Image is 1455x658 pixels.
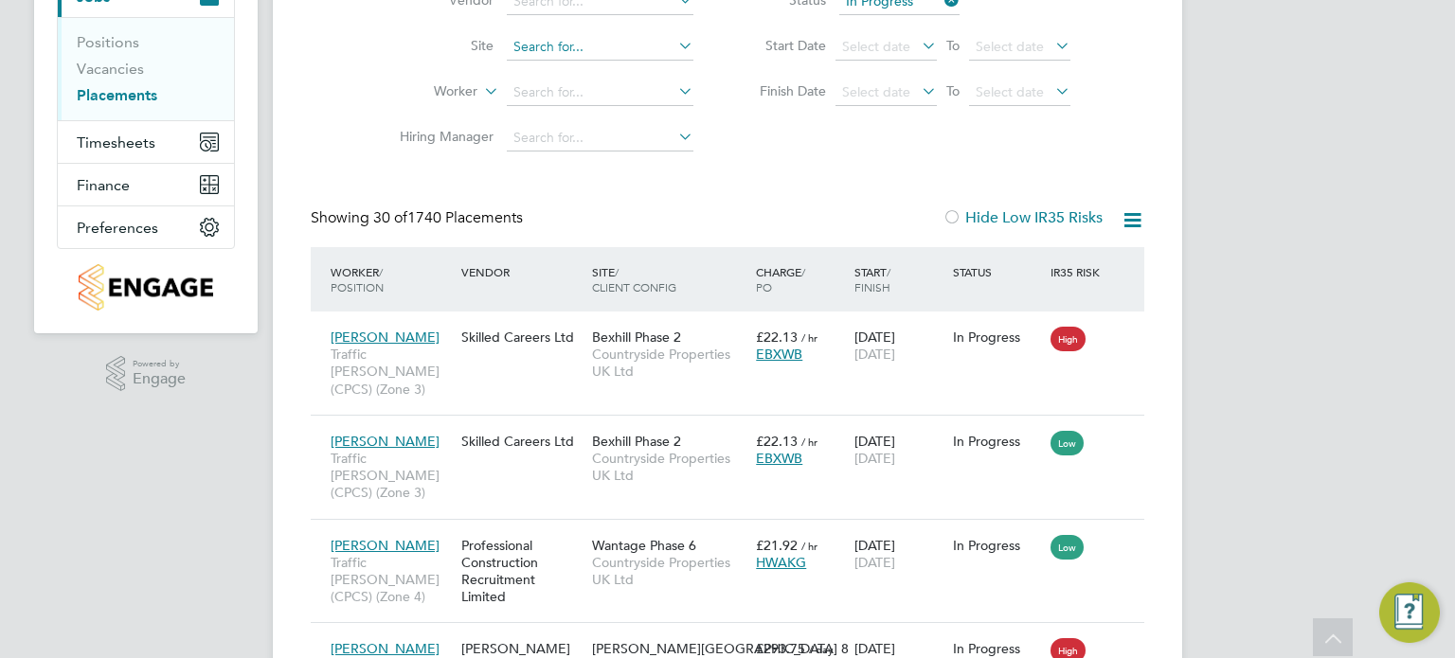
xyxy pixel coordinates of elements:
[331,537,440,554] span: [PERSON_NAME]
[850,319,948,372] div: [DATE]
[953,640,1042,657] div: In Progress
[331,640,440,657] span: [PERSON_NAME]
[854,554,895,571] span: [DATE]
[77,176,130,194] span: Finance
[311,208,527,228] div: Showing
[57,264,235,311] a: Go to home page
[326,422,1144,438] a: [PERSON_NAME]Traffic [PERSON_NAME] (CPCS) (Zone 3)Skilled Careers LtdBexhill Phase 2Countryside P...
[592,346,746,380] span: Countryside Properties UK Ltd
[976,38,1044,55] span: Select date
[854,264,890,294] span: / Finish
[1051,327,1086,351] span: High
[77,60,144,78] a: Vacancies
[756,346,802,363] span: EBXWB
[751,255,850,304] div: Charge
[741,82,826,99] label: Finish Date
[385,128,494,145] label: Hiring Manager
[953,433,1042,450] div: In Progress
[373,208,523,227] span: 1740 Placements
[854,346,895,363] span: [DATE]
[756,640,805,657] span: £293.75
[1051,535,1084,560] span: Low
[58,206,234,248] button: Preferences
[756,264,805,294] span: / PO
[507,34,693,61] input: Search for...
[77,86,157,104] a: Placements
[385,37,494,54] label: Site
[331,346,452,398] span: Traffic [PERSON_NAME] (CPCS) (Zone 3)
[326,255,457,304] div: Worker
[1046,255,1111,289] div: IR35 Risk
[953,329,1042,346] div: In Progress
[592,264,676,294] span: / Client Config
[756,554,806,571] span: HWAKG
[77,33,139,51] a: Positions
[941,33,965,58] span: To
[77,219,158,237] span: Preferences
[587,255,751,304] div: Site
[331,554,452,606] span: Traffic [PERSON_NAME] (CPCS) (Zone 4)
[457,319,587,355] div: Skilled Careers Ltd
[592,450,746,484] span: Countryside Properties UK Ltd
[331,433,440,450] span: [PERSON_NAME]
[592,537,696,554] span: Wantage Phase 6
[58,17,234,120] div: Jobs
[592,554,746,588] span: Countryside Properties UK Ltd
[801,539,817,553] span: / hr
[58,121,234,163] button: Timesheets
[331,264,384,294] span: / Position
[133,371,186,387] span: Engage
[77,133,155,151] span: Timesheets
[592,640,849,657] span: [PERSON_NAME][GEOGRAPHIC_DATA] 8
[943,208,1103,227] label: Hide Low IR35 Risks
[79,264,212,311] img: countryside-properties-logo-retina.png
[457,527,587,615] div: Professional Construction Recruitment Limited
[326,630,1144,646] a: [PERSON_NAME]Site Manager[PERSON_NAME] Construction Recruitment Limited[PERSON_NAME][GEOGRAPHIC_D...
[1051,431,1084,455] span: Low
[854,450,895,467] span: [DATE]
[133,356,186,372] span: Powered by
[457,255,587,289] div: Vendor
[850,255,948,304] div: Start
[850,527,948,580] div: [DATE]
[948,255,1047,289] div: Status
[331,329,440,346] span: [PERSON_NAME]
[373,208,407,227] span: 30 of
[106,356,187,392] a: Powered byEngage
[756,329,798,346] span: £22.13
[756,537,798,554] span: £21.92
[326,526,1144,542] a: [PERSON_NAME]Traffic [PERSON_NAME] (CPCS) (Zone 4)Professional Construction Recruitment LimitedWa...
[756,433,798,450] span: £22.13
[842,38,910,55] span: Select date
[58,164,234,205] button: Finance
[592,433,681,450] span: Bexhill Phase 2
[741,37,826,54] label: Start Date
[850,423,948,476] div: [DATE]
[801,435,817,449] span: / hr
[326,318,1144,334] a: [PERSON_NAME]Traffic [PERSON_NAME] (CPCS) (Zone 3)Skilled Careers LtdBexhill Phase 2Countryside P...
[368,82,477,101] label: Worker
[507,125,693,151] input: Search for...
[941,79,965,103] span: To
[756,450,802,467] span: EBXWB
[809,642,834,656] span: / day
[953,537,1042,554] div: In Progress
[331,450,452,502] span: Traffic [PERSON_NAME] (CPCS) (Zone 3)
[592,329,681,346] span: Bexhill Phase 2
[801,330,817,345] span: / hr
[507,80,693,106] input: Search for...
[457,423,587,459] div: Skilled Careers Ltd
[1379,582,1440,643] button: Engage Resource Center
[842,83,910,100] span: Select date
[976,83,1044,100] span: Select date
